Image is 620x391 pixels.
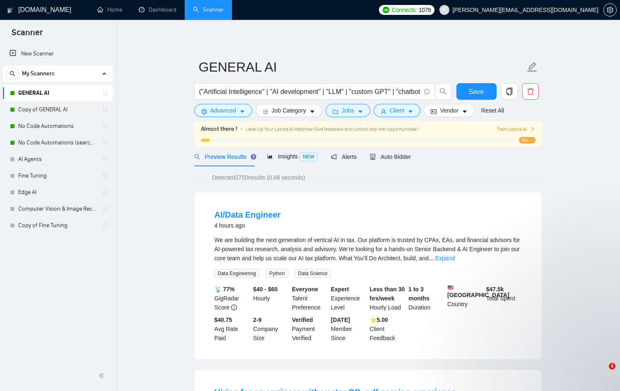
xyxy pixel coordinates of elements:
span: Scanner [5,26,49,44]
span: copy [502,88,517,95]
span: My Scanners [22,65,55,82]
button: idcardVendorcaret-down [424,104,474,117]
span: Jobs [342,106,354,115]
span: setting [604,7,616,13]
a: AI/Data Engineer [215,210,281,219]
span: caret-down [309,108,315,115]
button: userClientcaret-down [374,104,421,117]
span: holder [102,139,109,146]
span: Insights [267,153,318,160]
span: Job Category [272,106,306,115]
span: notification [331,154,337,160]
span: Auto Bidder [370,154,411,160]
button: search [6,67,19,80]
span: folder [333,108,338,115]
a: dashboardDashboard [139,6,176,13]
li: My Scanners [3,65,113,234]
b: [GEOGRAPHIC_DATA] [447,285,509,298]
span: Client [390,106,405,115]
span: caret-down [408,108,413,115]
a: No Code Automations [18,118,97,134]
span: user [441,7,447,13]
span: holder [102,90,109,96]
b: Expert [331,286,349,293]
div: GigRadar Score [213,285,252,312]
a: Edge AI [18,184,97,201]
div: Company Size [251,315,290,343]
input: Search Freelance Jobs... [199,86,420,97]
span: Level Up Your Laziza AI Matches! Give feedback and unlock top-tier opportunities ! [246,126,419,132]
span: right [530,127,535,132]
button: delete [522,83,539,100]
span: 1078 [419,5,431,14]
span: holder [102,173,109,179]
span: holder [102,156,109,163]
div: Experience Level [329,285,368,312]
button: copy [501,83,518,100]
span: holder [102,189,109,196]
span: Preview Results [194,154,254,160]
a: setting [603,7,617,13]
span: Advanced [210,106,236,115]
span: bars [263,108,268,115]
b: ⭐️ 5.00 [370,317,388,323]
button: Save [456,83,497,100]
button: settingAdvancedcaret-down [194,104,252,117]
span: Connects: [392,5,417,14]
a: New Scanner [10,46,106,62]
span: holder [102,123,109,130]
div: Total Spent [485,285,524,312]
div: Member Since [329,315,368,343]
span: user [381,108,386,115]
span: Data Science [295,269,331,278]
a: Reset All [481,106,504,115]
b: $40.75 [215,317,232,323]
img: logo [7,4,13,17]
div: Hourly Load [368,285,407,312]
span: 3% [519,137,536,144]
button: Train Laziza AI [497,125,535,133]
span: holder [102,206,109,212]
b: Everyone [292,286,318,293]
div: Client Feedback [368,315,407,343]
span: Alerts [331,154,357,160]
a: GENERAL AI [18,85,97,101]
b: 2-9 [253,317,261,323]
span: caret-down [357,108,363,115]
button: folderJobscaret-down [326,104,370,117]
span: double-left [99,372,107,380]
div: Tooltip anchor [250,153,257,161]
a: Fine Tuning [18,168,97,184]
span: info-circle [424,89,429,94]
span: idcard [431,108,437,115]
a: Computer Vision & Image Recognition [18,201,97,217]
div: Payment Verified [290,315,329,343]
li: New Scanner [3,46,113,62]
b: 📡 77% [215,286,235,293]
div: We are building the next generation of vertical AI in tax. Our platform is trusted by CPAs, EAs, ... [215,235,522,263]
span: Data Engineering [215,269,260,278]
b: Less than 30 hrs/week [370,286,405,302]
span: ... [429,255,434,261]
span: Vendor [440,106,458,115]
span: info-circle [231,305,237,310]
span: search [435,88,451,95]
b: Verified [292,317,313,323]
div: Country [446,285,485,312]
span: edit [527,62,538,72]
span: Almost there ! [201,125,237,134]
span: search [6,71,19,77]
button: search [435,83,451,100]
span: area-chart [267,154,273,159]
span: NEW [299,152,318,161]
a: Copy of Fine Tuning [18,217,97,234]
span: search [194,154,200,160]
div: Hourly [251,285,290,312]
img: 🇺🇸 [448,285,454,290]
span: 1 [609,363,615,369]
span: caret-down [462,108,468,115]
b: $40 - $60 [253,286,277,293]
iframe: Intercom live chat [592,363,612,383]
span: caret-down [239,108,245,115]
button: barsJob Categorycaret-down [256,104,322,117]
